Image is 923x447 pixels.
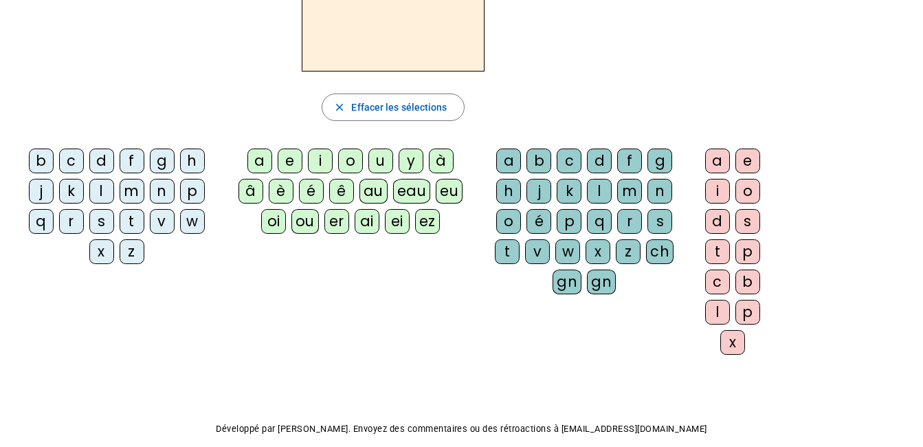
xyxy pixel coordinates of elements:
[587,270,616,294] div: gn
[496,209,521,234] div: o
[59,179,84,204] div: k
[393,179,431,204] div: eau
[617,149,642,173] div: f
[269,179,293,204] div: è
[735,149,760,173] div: e
[261,209,286,234] div: oi
[495,239,520,264] div: t
[735,239,760,264] div: p
[526,209,551,234] div: é
[120,179,144,204] div: m
[299,179,324,204] div: é
[646,239,674,264] div: ch
[525,239,550,264] div: v
[587,179,612,204] div: l
[526,149,551,173] div: b
[587,209,612,234] div: q
[429,149,454,173] div: à
[333,101,346,113] mat-icon: close
[180,209,205,234] div: w
[278,149,302,173] div: e
[29,149,54,173] div: b
[180,149,205,173] div: h
[322,94,464,121] button: Effacer les sélections
[385,209,410,234] div: ei
[11,421,912,437] p: Développé par [PERSON_NAME]. Envoyez des commentaires ou des rétroactions à [EMAIL_ADDRESS][DOMAI...
[705,300,730,325] div: l
[355,209,379,234] div: ai
[496,149,521,173] div: a
[238,179,263,204] div: â
[29,179,54,204] div: j
[89,179,114,204] div: l
[586,239,610,264] div: x
[526,179,551,204] div: j
[735,209,760,234] div: s
[647,179,672,204] div: n
[120,239,144,264] div: z
[415,209,440,234] div: ez
[587,149,612,173] div: d
[617,209,642,234] div: r
[617,179,642,204] div: m
[647,149,672,173] div: g
[324,209,349,234] div: er
[705,149,730,173] div: a
[616,239,641,264] div: z
[647,209,672,234] div: s
[59,149,84,173] div: c
[735,179,760,204] div: o
[120,209,144,234] div: t
[351,99,447,116] span: Effacer les sélections
[720,330,745,355] div: x
[180,179,205,204] div: p
[120,149,144,173] div: f
[150,179,175,204] div: n
[436,179,463,204] div: eu
[247,149,272,173] div: a
[89,239,114,264] div: x
[555,239,580,264] div: w
[59,209,84,234] div: r
[29,209,54,234] div: q
[89,209,114,234] div: s
[89,149,114,173] div: d
[735,270,760,294] div: b
[705,179,730,204] div: i
[150,149,175,173] div: g
[291,209,319,234] div: ou
[705,239,730,264] div: t
[705,270,730,294] div: c
[735,300,760,325] div: p
[705,209,730,234] div: d
[368,149,393,173] div: u
[338,149,363,173] div: o
[359,179,388,204] div: au
[308,149,333,173] div: i
[557,209,581,234] div: p
[557,179,581,204] div: k
[496,179,521,204] div: h
[553,270,581,294] div: gn
[329,179,354,204] div: ê
[557,149,581,173] div: c
[399,149,423,173] div: y
[150,209,175,234] div: v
